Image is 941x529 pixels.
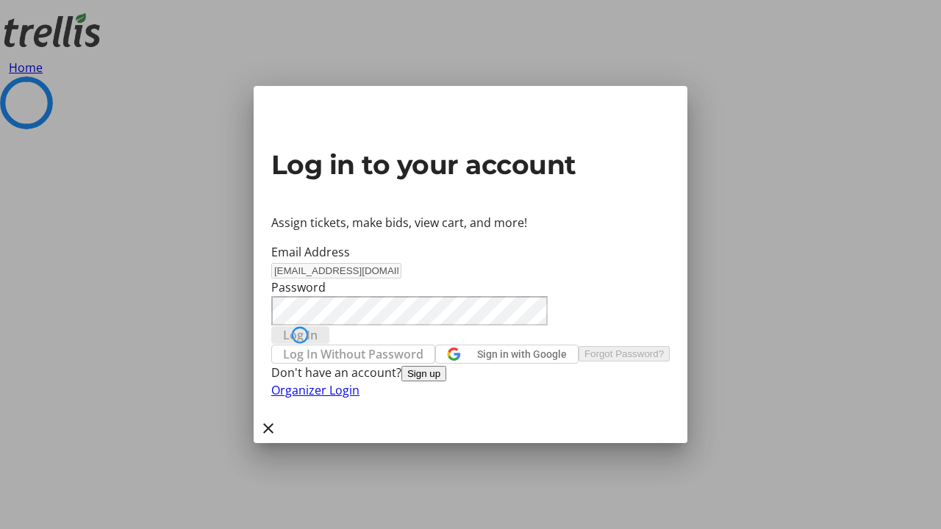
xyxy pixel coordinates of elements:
[271,214,670,231] p: Assign tickets, make bids, view cart, and more!
[271,145,670,184] h2: Log in to your account
[271,279,326,295] label: Password
[401,366,446,381] button: Sign up
[271,263,401,278] input: Email Address
[271,364,670,381] div: Don't have an account?
[271,244,350,260] label: Email Address
[254,414,283,443] button: Close
[271,382,359,398] a: Organizer Login
[579,346,670,361] button: Forgot Password?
